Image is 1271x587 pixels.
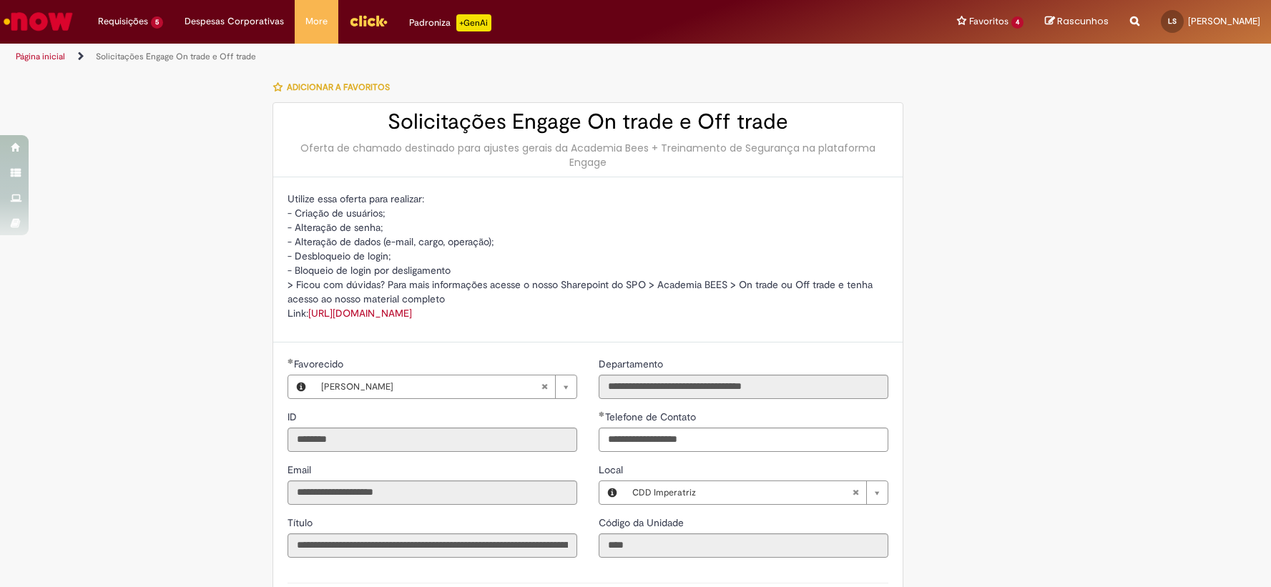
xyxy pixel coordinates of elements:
[599,375,888,399] input: Departamento
[969,14,1009,29] span: Favoritos
[96,51,256,62] a: Solicitações Engage On trade e Off trade
[599,516,687,529] span: Somente leitura - Código da Unidade
[185,14,284,29] span: Despesas Corporativas
[288,533,577,558] input: Título
[599,357,666,370] span: Somente leitura - Departamento
[305,14,328,29] span: More
[1057,14,1109,28] span: Rascunhos
[599,463,626,476] span: Local
[599,428,888,452] input: Telefone de Contato
[288,516,315,529] span: Somente leitura - Título
[605,410,699,423] span: Telefone de Contato
[273,72,398,102] button: Adicionar a Favoritos
[288,410,300,424] label: Somente leitura - ID
[288,110,888,134] h2: Solicitações Engage On trade e Off trade
[11,44,837,70] ul: Trilhas de página
[288,463,314,476] span: Somente leitura - Email
[288,375,314,398] button: Favorecido, Visualizar este registro Laysa Silva Sousa
[1188,15,1260,27] span: [PERSON_NAME]
[287,82,390,93] span: Adicionar a Favoritos
[321,375,541,398] span: [PERSON_NAME]
[599,516,687,530] label: Somente leitura - Código da Unidade
[151,16,163,29] span: 5
[599,411,605,417] span: Obrigatório Preenchido
[599,481,625,504] button: Local, Visualizar este registro CDD Imperatriz
[314,375,576,398] a: [PERSON_NAME]Limpar campo Favorecido
[1,7,75,36] img: ServiceNow
[534,375,555,398] abbr: Limpar campo Favorecido
[288,192,888,320] p: Utilize essa oferta para realizar: - Criação de usuários; - Alteração de senha; - Alteração de da...
[1011,16,1024,29] span: 4
[288,516,315,530] label: Somente leitura - Título
[288,410,300,423] span: Somente leitura - ID
[599,357,666,371] label: Somente leitura - Departamento
[288,358,294,364] span: Obrigatório Preenchido
[294,357,346,370] span: Necessários - Favorecido
[288,141,888,169] div: Oferta de chamado destinado para ajustes gerais da Academia Bees + Treinamento de Segurança na pl...
[1045,15,1109,29] a: Rascunhos
[625,481,888,504] a: CDD ImperatrizLimpar campo Local
[288,428,577,452] input: ID
[845,481,866,504] abbr: Limpar campo Local
[288,480,577,505] input: Email
[599,533,888,558] input: Código da Unidade
[16,51,65,62] a: Página inicial
[456,14,491,31] p: +GenAi
[409,14,491,31] div: Padroniza
[98,14,148,29] span: Requisições
[288,463,314,477] label: Somente leitura - Email
[349,10,388,31] img: click_logo_yellow_360x200.png
[308,307,412,320] a: [URL][DOMAIN_NAME]
[632,481,852,504] span: CDD Imperatriz
[1168,16,1177,26] span: LS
